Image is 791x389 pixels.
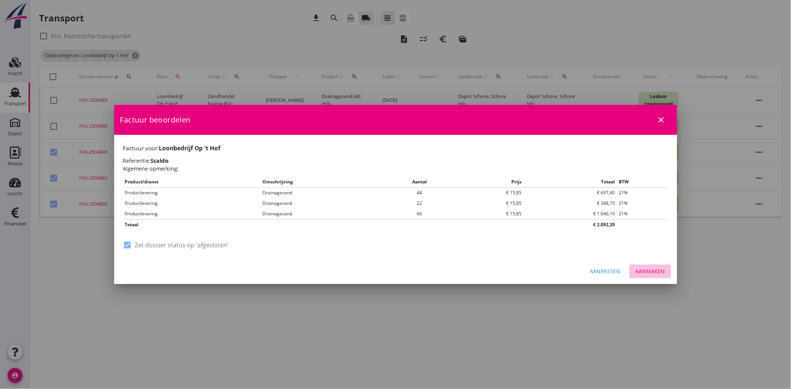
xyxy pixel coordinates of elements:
[630,265,671,278] button: Aanmaken
[453,198,523,209] td: € 15,85
[261,209,386,219] td: Drainagezand
[453,177,523,188] th: Prijs
[584,265,627,278] button: Aanpassen
[657,115,666,124] i: close
[123,198,261,209] td: Productlevering
[261,177,386,188] th: Omschrijving
[617,177,668,188] th: BTW
[523,219,617,230] th: € 2.092,20
[123,144,668,153] h1: Factuur voor:
[617,187,668,198] td: 21%
[261,198,386,209] td: Drainagezand
[453,187,523,198] td: € 15,85
[523,209,617,219] td: € 1.046,10
[523,177,617,188] th: Totaal
[523,187,617,198] td: € 697,40
[386,177,454,188] th: Aantal
[386,209,454,219] td: 66
[386,187,454,198] td: 44
[617,198,668,209] td: 21%
[151,157,169,164] strong: Scaldis
[123,157,668,173] h2: Referentie: Algemene opmerking:
[590,267,621,275] div: Aanpassen
[261,187,386,198] td: Drainagezand
[636,267,665,275] div: Aanmaken
[123,219,524,230] th: Totaal
[123,209,261,219] td: Productlevering
[135,241,229,249] label: Zet dossier status op 'afgesloten'
[523,198,617,209] td: € 348,70
[123,177,261,188] th: Product/dienst
[386,198,454,209] td: 22
[123,187,261,198] td: Productlevering
[114,105,677,135] div: Factuur beoordelen
[159,144,221,152] strong: Loonbedrijf Op 't Hof
[617,209,668,219] td: 21%
[453,209,523,219] td: € 15,85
